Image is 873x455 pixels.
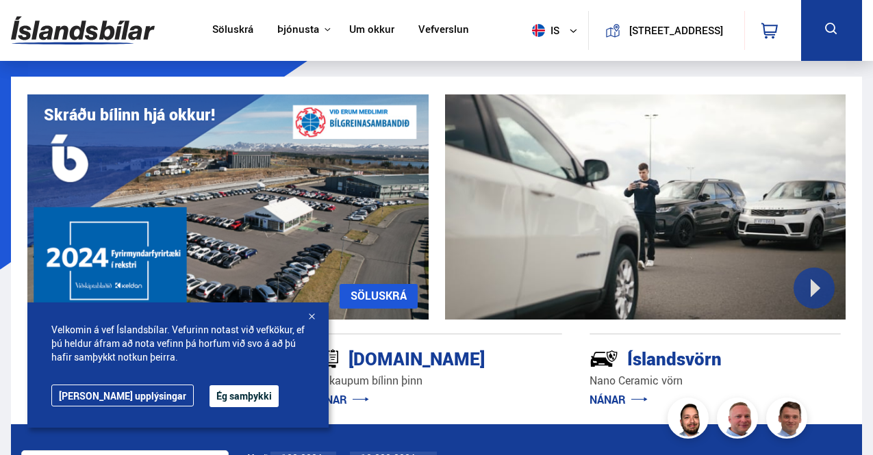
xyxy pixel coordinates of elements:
[27,94,429,320] img: eKx6w-_Home_640_.png
[51,323,305,364] span: Velkomin á vef Íslandsbílar. Vefurinn notast við vefkökur, ef þú heldur áfram að nota vefinn þá h...
[527,10,588,51] button: is
[719,400,760,441] img: siFngHWaQ9KaOqBr.png
[311,346,514,369] div: [DOMAIN_NAME]
[349,23,394,38] a: Um okkur
[210,385,279,407] button: Ég samþykki
[418,23,469,38] a: Vefverslun
[44,105,215,124] h1: Skráðu bílinn hjá okkur!
[311,392,369,407] a: NÁNAR
[590,373,841,389] p: Nano Ceramic vörn
[670,400,711,441] img: nhp88E3Fdnt1Opn2.png
[527,24,561,37] span: is
[590,344,618,373] img: -Svtn6bYgwAsiwNX.svg
[626,25,726,36] button: [STREET_ADDRESS]
[340,284,418,309] a: SÖLUSKRÁ
[212,23,253,38] a: Söluskrá
[311,373,562,389] p: Við kaupum bílinn þinn
[596,11,736,50] a: [STREET_ADDRESS]
[590,392,648,407] a: NÁNAR
[277,23,319,36] button: Þjónusta
[768,400,809,441] img: FbJEzSuNWCJXmdc-.webp
[11,8,155,53] img: G0Ugv5HjCgRt.svg
[532,24,545,37] img: svg+xml;base64,PHN2ZyB4bWxucz0iaHR0cDovL3d3dy53My5vcmcvMjAwMC9zdmciIHdpZHRoPSI1MTIiIGhlaWdodD0iNT...
[51,385,194,406] a: [PERSON_NAME] upplýsingar
[590,346,792,369] div: Íslandsvörn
